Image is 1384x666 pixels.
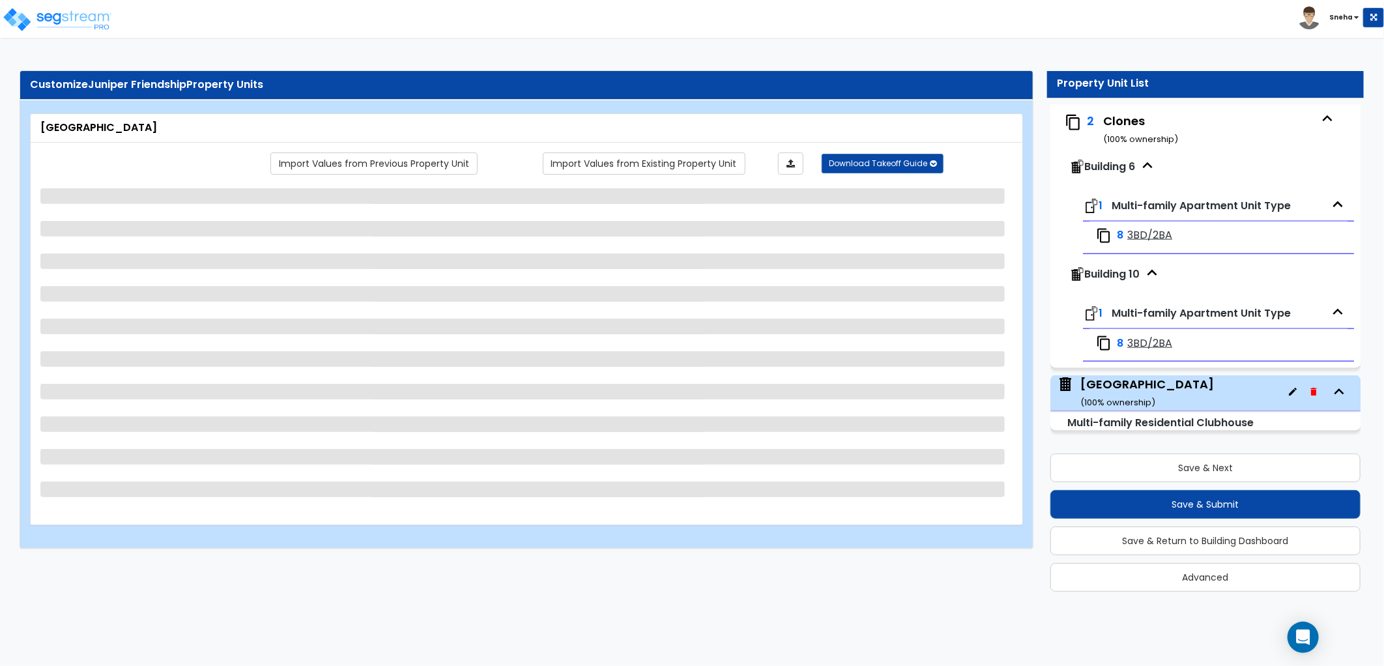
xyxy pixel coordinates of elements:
[88,77,186,92] span: Juniper Friendship
[1057,376,1214,409] span: Clubhouse Building
[1083,306,1099,322] img: clone-roomtype.svg
[1080,396,1155,409] small: ( 100 % ownership)
[829,158,927,169] span: Download Takeoff Guide
[1127,228,1172,243] span: 3BD/2BA
[1112,306,1291,321] span: Multi-family Apartment Unit Type
[1069,267,1084,283] img: clone-building.svg
[1057,76,1354,91] div: Property Unit List
[1288,622,1319,653] div: Open Intercom Messenger
[1117,336,1123,351] span: 8
[1067,415,1254,430] small: Multi-family Residential Clubhouse
[543,152,745,175] a: Import the dynamic attribute values from existing properties.
[1298,7,1321,29] img: avatar.png
[1087,113,1094,129] span: 2
[1065,114,1082,131] img: clone.svg
[1099,306,1103,321] span: 1
[40,121,1013,136] div: [GEOGRAPHIC_DATA]
[1050,563,1361,592] button: Advanced
[1084,267,1140,282] span: Building 10
[1080,376,1214,409] div: [GEOGRAPHIC_DATA]
[778,152,803,175] a: Import the dynamic attributes value through Excel sheet
[1103,113,1315,146] div: Clones
[1117,228,1123,243] span: 8
[1329,12,1353,22] b: Sneha
[1050,490,1361,519] button: Save & Submit
[270,152,478,175] a: Import the dynamic attribute values from previous properties.
[1050,527,1361,555] button: Save & Return to Building Dashboard
[1084,159,1135,174] span: Building 6
[1069,160,1084,175] img: clone-building.svg
[822,154,944,173] button: Download Takeoff Guide
[30,78,1023,93] div: Customize Property Units
[1057,376,1074,393] img: building.svg
[1112,198,1291,213] span: Multi-family Apartment Unit Type
[1103,133,1178,145] small: ( 100 % ownership)
[1050,454,1361,482] button: Save & Next
[1127,336,1172,351] span: 3BD/2BA
[1099,198,1103,213] span: 1
[2,7,113,33] img: logo_pro_r.png
[1083,199,1099,214] img: clone-roomtype.svg
[1096,228,1112,244] img: clone.svg
[1096,336,1112,351] img: clone.svg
